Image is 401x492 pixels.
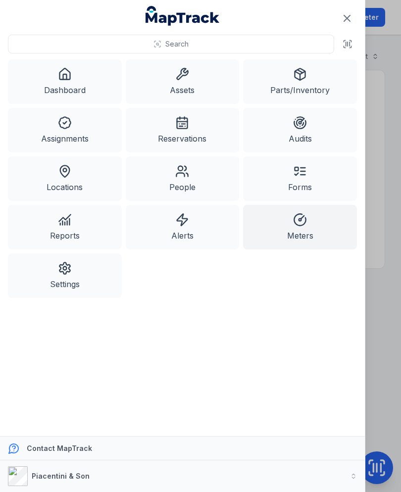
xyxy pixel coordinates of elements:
[337,8,357,29] button: Close navigation
[126,59,240,104] a: Assets
[243,59,357,104] a: Parts/Inventory
[8,59,122,104] a: Dashboard
[126,156,240,201] a: People
[8,156,122,201] a: Locations
[243,156,357,201] a: Forms
[8,205,122,249] a: Reports
[27,444,92,452] strong: Contact MapTrack
[8,108,122,152] a: Assignments
[8,35,334,53] button: Search
[243,108,357,152] a: Audits
[243,205,357,249] a: Meters
[126,108,240,152] a: Reservations
[146,6,220,26] a: MapTrack
[165,39,189,49] span: Search
[8,253,122,298] a: Settings
[126,205,240,249] a: Alerts
[32,472,90,480] strong: Piacentini & Son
